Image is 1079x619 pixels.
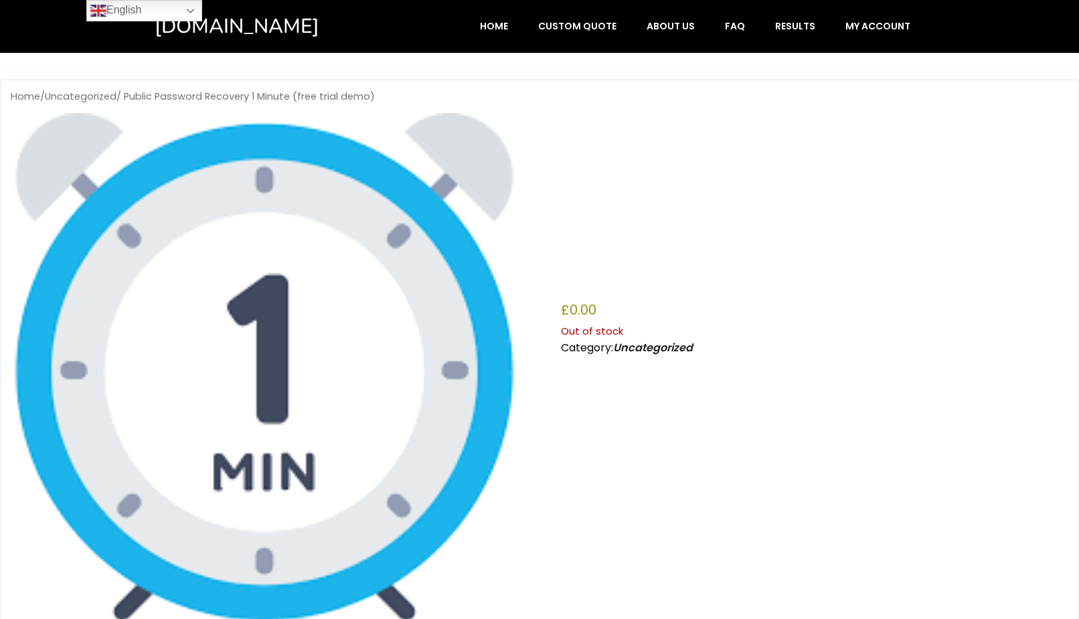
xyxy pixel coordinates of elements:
[561,323,1068,340] p: Out of stock
[538,20,616,32] span: Custom Quote
[90,3,106,19] img: en
[480,20,508,32] span: Home
[561,135,1068,291] h1: Public Password Recovery 1 Minute (free trial demo)
[775,20,815,32] span: Results
[725,20,745,32] span: FAQ
[831,13,924,39] a: My account
[155,13,376,39] a: [DOMAIN_NAME]
[11,90,1068,103] nav: Breadcrumb
[633,13,709,39] a: About Us
[711,13,759,39] a: FAQ
[466,13,522,39] a: Home
[561,300,596,319] bdi: 0.00
[845,20,910,32] span: My account
[761,13,829,39] a: Results
[45,90,116,103] a: Uncategorized
[561,300,570,319] span: £
[561,340,693,355] span: Category:
[613,340,693,355] a: Uncategorized
[11,90,40,103] a: Home
[647,20,695,32] span: About Us
[524,13,631,39] a: Custom Quote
